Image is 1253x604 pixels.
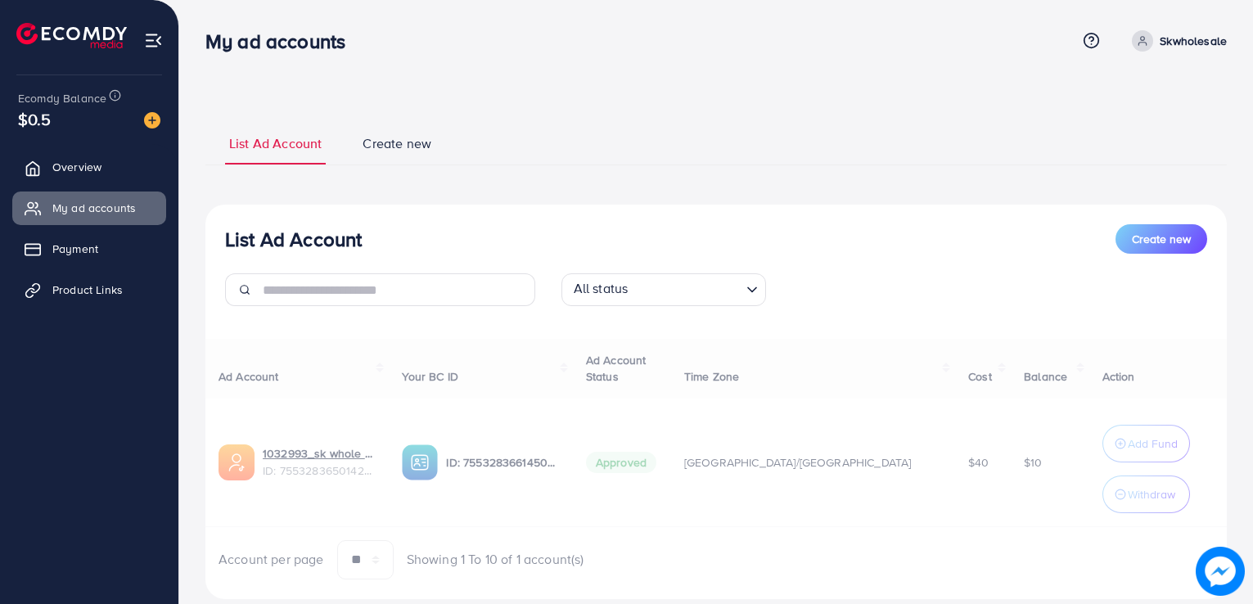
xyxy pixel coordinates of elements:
span: All status [570,276,632,302]
h3: My ad accounts [205,29,358,53]
span: List Ad Account [229,134,322,153]
span: Ecomdy Balance [18,90,106,106]
span: Create new [1132,231,1191,247]
a: My ad accounts [12,192,166,224]
button: Create new [1116,224,1207,254]
img: image [1196,547,1245,596]
span: Payment [52,241,98,257]
a: Product Links [12,273,166,306]
span: Create new [363,134,431,153]
img: logo [16,23,127,48]
div: Search for option [561,273,766,306]
img: menu [144,31,163,50]
a: Skwholesale [1125,30,1227,52]
a: Payment [12,232,166,265]
img: image [144,112,160,128]
span: Overview [52,159,101,175]
span: Product Links [52,282,123,298]
span: My ad accounts [52,200,136,216]
p: Skwholesale [1160,31,1227,51]
h3: List Ad Account [225,228,362,251]
a: Overview [12,151,166,183]
input: Search for option [633,277,739,302]
span: $0.5 [18,107,52,131]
